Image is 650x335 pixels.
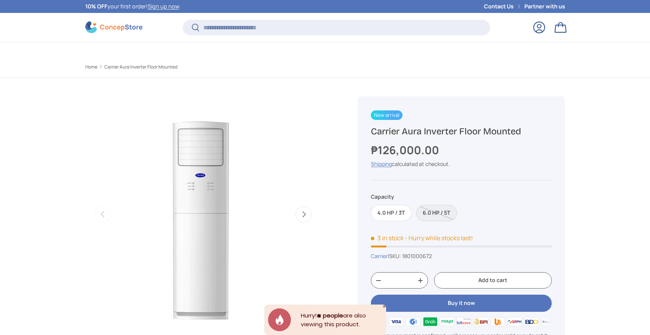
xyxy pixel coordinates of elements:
label: Sold out [416,205,457,221]
legend: Capacity [371,193,394,201]
a: Shipping [371,160,392,167]
img: ubp [489,316,506,327]
strong: 10% OFF [85,3,107,10]
a: Contact Us [484,2,524,11]
img: bpi [473,316,489,327]
div: Close [382,305,386,308]
img: metrobank [540,316,557,327]
img: qrph [506,316,523,327]
img: gcash [405,316,422,327]
p: your first order! . [85,2,180,11]
strong: ₱126,000.00 [371,142,441,158]
a: Carrier [371,252,388,260]
img: grabpay [422,316,438,327]
img: maya [439,316,455,327]
span: New arrival [371,110,402,120]
h1: Carrier Aura Inverter Floor Mounted [371,126,551,137]
a: Carrier Aura Inverter Floor Mounted [104,65,177,69]
button: Add to cart [434,272,551,289]
a: Sign up now [148,3,179,10]
img: billease [455,316,472,327]
nav: Breadcrumbs [85,64,340,70]
span: | [388,252,432,260]
div: calculated at checkout. [371,160,551,168]
button: Buy it now [371,295,551,312]
span: SKU: [389,252,401,260]
img: ConcepStore [85,21,142,33]
img: visa [388,316,405,327]
p: - Hurry while stocks last! [405,234,473,242]
span: 3 in stock [371,234,404,242]
span: 1801000672 [402,252,432,260]
a: Partner with us [524,2,565,11]
a: Home [85,65,97,69]
img: bdo [523,316,540,327]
